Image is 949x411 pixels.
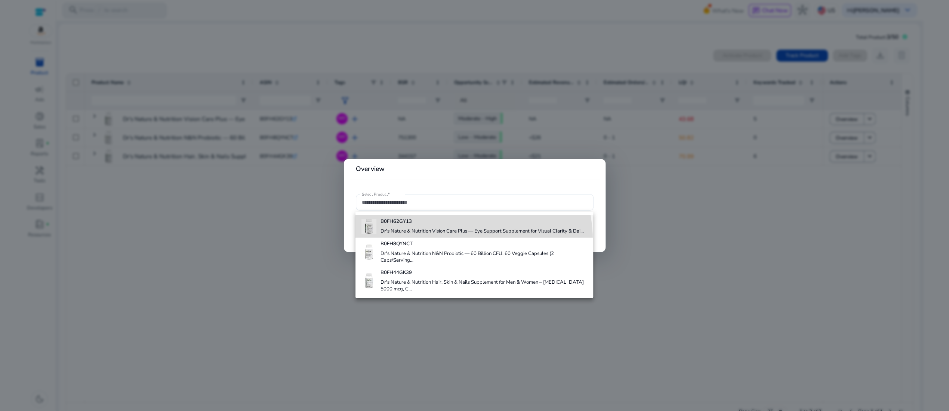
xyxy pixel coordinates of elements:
img: 41ICkUZHvFL._AC_US40_.jpg [361,273,376,288]
b: B0FH44GK39 [380,269,412,276]
b: B0FH8QYNCT [380,240,412,247]
mat-label: Select Product* [362,192,389,197]
img: 41swXBBDcwL._AC_US40_.jpg [361,245,376,259]
img: 4177ud3iVrL._AC_US40_.jpg [361,219,376,234]
h4: Dr's Nature & Nutrition Vision Care Plus — Eye Support Supplement for Visual Clarity & Dai... [380,228,583,235]
h4: Dr's Nature & Nutrition N&N Probiotic — 60 Billion CFU, 60 Veggie Capsules (2 Caps/Serving... [380,250,587,264]
b: B0FH62GY13 [380,218,412,225]
h4: Dr's Nature & Nutrition Hair, Skin & Nails Supplement for Men & Women – [MEDICAL_DATA] 5000 mcg, ... [380,279,587,292]
b: Overview [356,164,385,173]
